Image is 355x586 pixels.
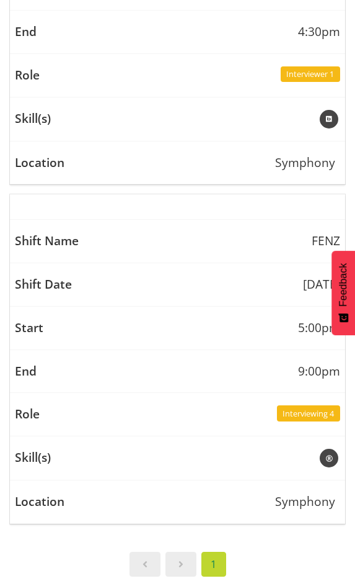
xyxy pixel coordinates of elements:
[10,350,345,394] td: 9:00pm
[10,480,345,524] td: Symphony
[286,68,334,80] span: Interviewer 1
[10,220,345,263] td: FENZ
[331,251,355,335] button: Feedback - Show survey
[10,11,345,54] td: 4:30pm
[338,263,349,307] span: Feedback
[10,263,345,307] td: [DATE]
[10,142,345,185] td: Symphony
[10,307,345,350] td: 5:00pm
[283,408,334,420] span: Interviewing 4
